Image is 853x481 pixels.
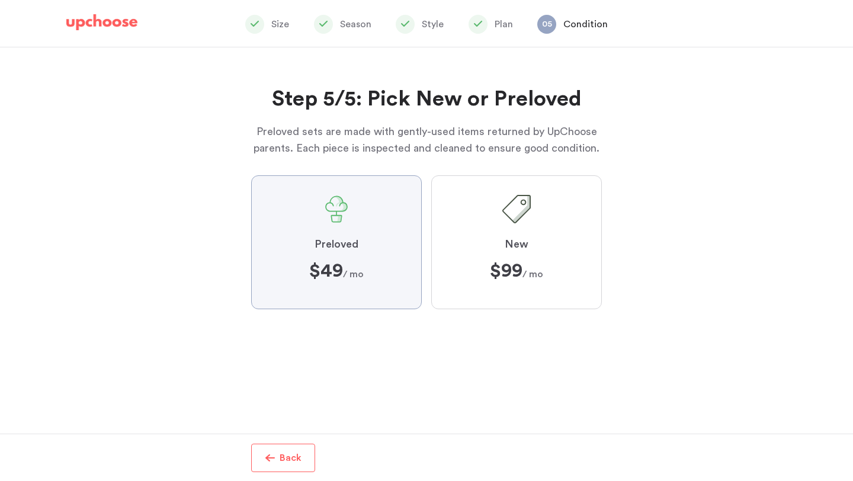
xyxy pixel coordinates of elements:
[309,261,364,280] span: / mo
[315,238,358,252] span: Preloved
[66,14,137,31] img: UpChoose
[505,238,528,252] span: New
[563,17,608,31] p: Condition
[271,17,289,31] p: Size
[251,444,315,472] button: Back
[280,451,302,465] p: Back
[495,17,513,31] p: Plan
[309,261,343,280] strong: $49
[537,15,556,34] span: 05
[490,261,543,280] span: / mo
[251,85,602,114] h2: Step 5/5: Pick New or Preloved
[251,123,602,156] p: Preloved sets are made with gently-used items returned by UpChoose parents. Each piece is inspect...
[490,261,522,280] strong: $99
[422,17,444,31] p: Style
[66,14,137,36] a: UpChoose
[340,17,371,31] p: Season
